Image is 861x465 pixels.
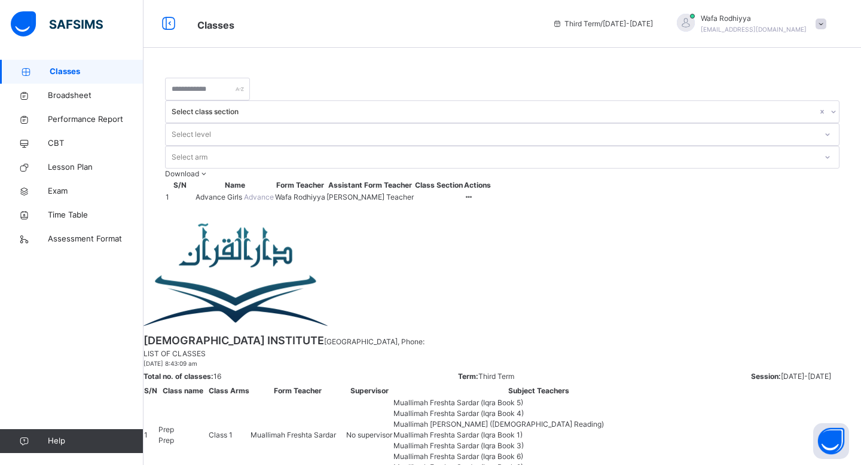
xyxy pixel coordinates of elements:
span: Exam [48,185,143,197]
th: Subject Teachers [393,385,685,397]
li: Muallimah Freshta Sardar (Iqra Book 1) [393,430,684,440]
li: Muallimah Freshta Sardar (Iqra Book 5) [393,397,684,408]
span: Term: [458,372,478,381]
span: Download [165,169,199,178]
span: Advance [244,192,274,201]
span: Wafa Rodhiyya [701,13,807,24]
span: [GEOGRAPHIC_DATA] , Phone: [324,337,425,346]
span: Classes [197,19,234,31]
div: Select arm [172,146,207,169]
li: Muallimah [PERSON_NAME] ([DEMOGRAPHIC_DATA] Reading) [393,419,684,430]
span: Lesson Plan [48,161,143,173]
button: Open asap [813,423,849,459]
th: Assistant Form Teacher [326,179,414,191]
th: Class name [158,385,208,397]
div: Select class section [172,106,817,117]
td: 1 [165,191,195,203]
span: [PERSON_NAME] Teacher [326,192,414,203]
img: darulquraninstitute.png [143,221,330,332]
span: Wafa Rodhiyya [275,192,325,203]
span: Classes [50,66,143,78]
th: Supervisor [346,385,393,397]
li: Muallimah Freshta Sardar (Iqra Book 6) [393,451,684,462]
div: WafaRodhiyya [665,13,832,35]
th: Name [195,179,274,191]
span: session/term information [552,19,653,29]
th: Class Section [414,179,463,191]
th: Actions [463,179,491,191]
li: Muallimah Freshta Sardar (Iqra Book 3) [393,440,684,451]
th: S/N [165,179,195,191]
span: [EMAIL_ADDRESS][DOMAIN_NAME] [701,26,807,33]
th: S/N [143,385,158,397]
span: 16 [213,372,221,381]
th: Form Teacher [274,179,326,191]
div: Select level [172,123,211,146]
span: List of Classes [143,349,206,358]
span: Third Term [478,372,514,381]
span: CBT [48,137,143,149]
span: [DATE] 8:43:09 am [143,359,861,368]
span: [DATE]-[DATE] [781,372,831,381]
span: Advance Girls [196,192,244,201]
span: Total no. of classes: [143,372,213,381]
th: Class Arms [208,385,250,397]
span: [DEMOGRAPHIC_DATA] Institute [143,334,324,347]
span: Prep [158,424,207,435]
span: Session: [751,372,781,381]
span: Time Table [48,209,143,221]
li: Muallimah Freshta Sardar (Iqra Book 4) [393,408,684,419]
span: Help [48,435,143,447]
span: Broadsheet [48,90,143,102]
span: Assessment Format [48,233,143,245]
span: Prep [158,435,207,446]
img: safsims [11,11,103,36]
th: Form Teacher [250,385,346,397]
span: Performance Report [48,114,143,126]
